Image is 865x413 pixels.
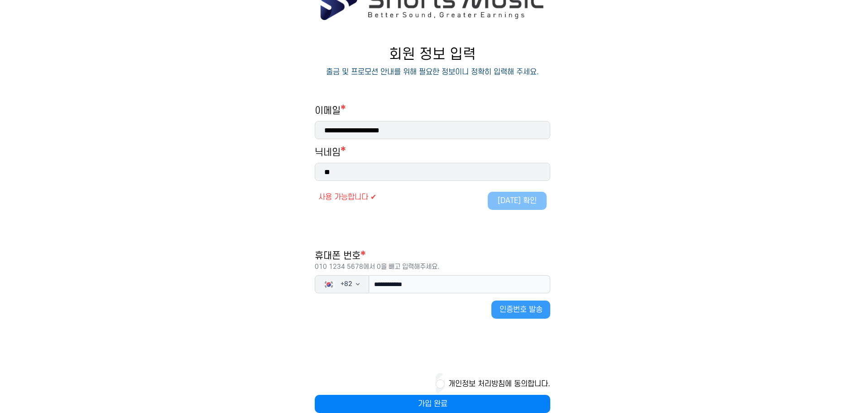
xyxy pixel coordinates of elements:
h1: 휴대폰 번호 [315,250,550,272]
p: 010 1234 5678에서 0을 빼고 입력해주세요. [315,262,550,272]
h1: 닉네임 [315,146,341,159]
span: + 82 [341,280,352,289]
button: 개인정보 처리방침에 동의합니다. [448,379,550,389]
h1: 이메일 [315,105,550,117]
button: [DATE] 확인 [488,192,547,210]
button: 인증번호 발송 [491,301,550,319]
div: 사용 가능합니다 ✔ [318,192,547,203]
p: 회원 정보 입력 [315,47,550,63]
p: 출금 및 프로모션 안내를 위해 필요한 정보이니 정확히 입력해 주세요. [326,67,539,78]
button: 가입 완료 [315,395,550,413]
